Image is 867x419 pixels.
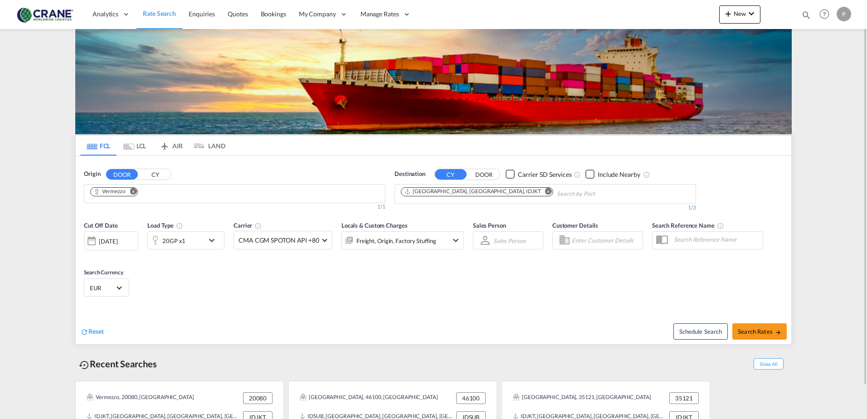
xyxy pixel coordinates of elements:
div: Vermezzo [93,188,126,195]
md-icon: icon-refresh [80,328,88,336]
button: Remove [539,188,553,197]
div: Vermezzo, 20080, Europe [87,392,194,404]
div: Recent Searches [75,354,161,374]
md-tab-item: LCL [117,136,153,156]
div: P [837,7,851,21]
div: Mantova, 46100, Europe [300,392,438,404]
div: 20GP x1 [162,234,185,247]
md-pagination-wrapper: Use the left and right arrow keys to navigate between tabs [80,136,225,156]
div: icon-magnify [801,10,811,24]
div: Help [817,6,837,23]
span: Search Currency [84,269,123,276]
button: CY [435,169,467,180]
button: Note: By default Schedule search will only considerorigin ports, destination ports and cut off da... [673,323,728,340]
md-icon: icon-chevron-down [746,8,757,19]
div: Freight Origin Factory Stuffing [356,234,436,247]
span: Help [817,6,832,22]
span: Show All [754,358,784,370]
md-icon: The selected Trucker/Carrierwill be displayed in the rate results If the rates are from another f... [254,222,262,229]
span: CMA CGM SPOTON API +80 [239,236,319,245]
md-icon: Unchecked: Ignores neighbouring ports when fetching rates.Checked : Includes neighbouring ports w... [643,171,650,178]
div: icon-refreshReset [80,327,104,337]
span: Origin [84,170,100,179]
md-icon: Unchecked: Search for CY (Container Yard) services for all selected carriers.Checked : Search for... [574,171,581,178]
span: Customer Details [552,222,598,229]
md-datepicker: Select [84,249,91,262]
md-checkbox: Checkbox No Ink [506,170,572,179]
span: Load Type [147,222,183,229]
span: Carrier [234,222,262,229]
span: Quotes [228,10,248,18]
md-icon: icon-chevron-down [206,235,222,246]
button: CY [139,169,171,180]
span: Manage Rates [360,10,399,19]
button: icon-plus 400-fgNewicon-chevron-down [719,5,760,24]
md-icon: icon-airplane [159,141,170,147]
span: Reset [88,327,104,335]
input: Search Reference Name [669,233,763,246]
span: Enquiries [189,10,215,18]
img: LCL+%26+FCL+BACKGROUND.png [75,29,792,134]
span: My Company [299,10,336,19]
input: Enter Customer Details [572,234,640,247]
div: 1/3 [395,204,696,212]
md-tab-item: AIR [153,136,189,156]
md-tab-item: LAND [189,136,225,156]
div: Freight Origin Factory Stuffingicon-chevron-down [341,231,464,249]
span: Cut Off Date [84,222,118,229]
md-select: Select Currency: € EUREuro [89,281,124,294]
span: EUR [90,284,115,292]
span: Bookings [261,10,286,18]
md-chips-wrap: Chips container. Use arrow keys to select chips. [399,185,647,201]
button: Search Ratesicon-arrow-right [732,323,787,340]
md-icon: icon-information-outline [176,222,183,229]
span: Locals & Custom Charges [341,222,408,229]
md-icon: icon-arrow-right [775,329,781,336]
input: Chips input. [557,187,643,201]
span: Search Reference Name [652,222,724,229]
span: Search Rates [738,328,781,335]
div: Press delete to remove this chip. [93,188,127,195]
md-icon: icon-magnify [801,10,811,20]
md-checkbox: Checkbox No Ink [585,170,640,179]
div: 35121 [669,392,699,404]
button: DOOR [468,169,500,180]
button: DOOR [106,169,138,180]
span: Sales Person [473,222,506,229]
div: 1/1 [84,203,385,211]
div: 20GP x1icon-chevron-down [147,231,224,249]
div: Carrier SD Services [518,170,572,179]
div: 46100 [456,392,486,404]
span: Analytics [93,10,118,19]
md-icon: Your search will be saved by the below given name [717,222,724,229]
md-icon: icon-plus 400-fg [723,8,734,19]
div: Padova, 35121, Europe [513,392,651,404]
div: [DATE] [99,237,117,245]
span: New [723,10,757,17]
md-chips-wrap: Chips container. Use arrow keys to select chips. [89,185,145,200]
div: Jakarta, Java, IDJKT [404,188,541,195]
div: OriginDOOR CY Chips container. Use arrow keys to select chips.1/1Destination CY DOORCheckbox No I... [76,156,791,344]
md-icon: icon-chevron-down [450,235,461,246]
span: Rate Search [143,10,176,17]
div: Include Nearby [598,170,640,179]
div: Press delete to remove this chip. [404,188,543,195]
div: 20080 [243,392,273,404]
button: Remove [124,188,137,197]
div: [DATE] [84,231,138,250]
md-tab-item: FCL [80,136,117,156]
md-icon: icon-backup-restore [79,360,90,370]
img: 374de710c13411efa3da03fd754f1635.jpg [14,4,75,24]
span: Destination [395,170,425,179]
md-select: Sales Person [492,234,527,247]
